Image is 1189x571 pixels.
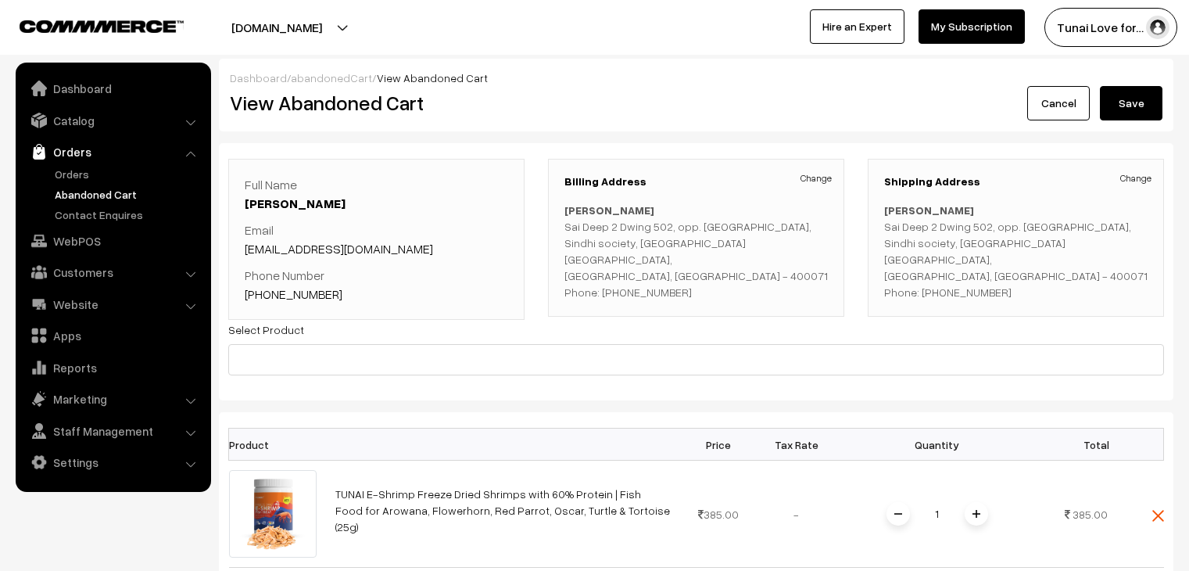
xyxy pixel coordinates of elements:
[291,71,372,84] a: abandonedCart
[1039,429,1117,461] th: Total
[1100,86,1162,120] button: Save
[20,16,156,34] a: COMMMERCE
[51,206,206,223] a: Contact Enquires
[377,71,488,84] span: View Abandoned Cart
[919,9,1025,44] a: My Subscription
[245,196,346,211] a: [PERSON_NAME]
[564,175,828,189] h3: Billing Address
[810,9,904,44] a: Hire an Expert
[1120,171,1151,185] a: Change
[245,175,508,213] p: Full Name
[884,203,974,217] b: [PERSON_NAME]
[1027,86,1090,120] a: Cancel
[177,8,377,47] button: [DOMAIN_NAME]
[229,429,326,461] th: Product
[228,321,304,338] label: Select Product
[20,106,206,135] a: Catalog
[245,266,508,303] p: Phone Number
[884,175,1148,189] h3: Shipping Address
[20,227,206,255] a: WebPOS
[1146,16,1169,39] img: user
[230,91,685,115] h2: View Abandoned Cart
[20,448,206,476] a: Settings
[20,138,206,166] a: Orders
[335,487,670,533] a: TUNAI E-Shrimp Freeze Dried Shrimps with 60% Protein | Fish Food for Arowana, Flowerhorn, Red Par...
[20,20,184,32] img: COMMMERCE
[20,321,206,350] a: Apps
[229,470,317,558] img: 1280x1280-25g.jpg
[20,354,206,382] a: Reports
[564,203,654,217] b: [PERSON_NAME]
[20,417,206,445] a: Staff Management
[20,74,206,102] a: Dashboard
[564,202,828,300] p: Sai Deep 2 Dwing 502, opp. [GEOGRAPHIC_DATA], Sindhi society, [GEOGRAPHIC_DATA] [GEOGRAPHIC_DATA]...
[20,385,206,413] a: Marketing
[894,510,902,518] img: minus
[793,508,799,521] span: -
[245,286,342,302] a: [PHONE_NUMBER]
[245,221,508,258] p: Email
[836,429,1039,461] th: Quantity
[679,429,757,461] th: Price
[1044,8,1177,47] button: Tunai Love for…
[230,70,1162,86] div: / /
[757,429,836,461] th: Tax Rate
[245,241,433,257] a: [EMAIL_ADDRESS][DOMAIN_NAME]
[972,510,980,518] img: plusI
[1073,508,1108,521] span: 385.00
[51,186,206,203] a: Abandoned Cart
[20,258,206,286] a: Customers
[51,166,206,182] a: Orders
[230,71,287,84] a: Dashboard
[1152,510,1164,522] img: close
[20,290,206,318] a: Website
[800,171,832,185] a: Change
[884,202,1148,300] p: Sai Deep 2 Dwing 502, opp. [GEOGRAPHIC_DATA], Sindhi society, [GEOGRAPHIC_DATA] [GEOGRAPHIC_DATA]...
[679,461,757,568] td: 385.00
